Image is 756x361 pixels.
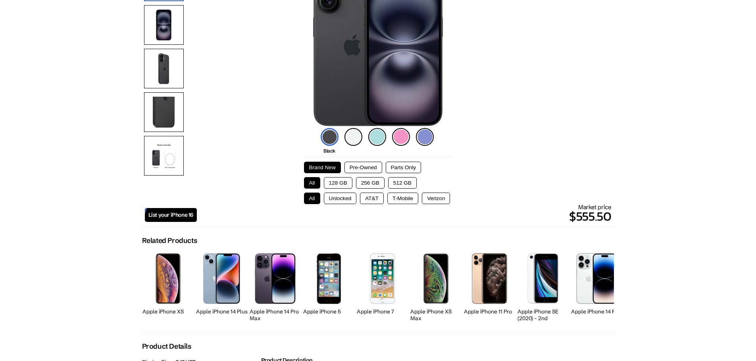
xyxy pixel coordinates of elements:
[576,253,617,304] img: iPhone 14 Pro
[472,253,507,304] img: iPhone 11 Pro
[250,249,301,324] a: iPhone 14 Pro Max Apple iPhone 14 Pro Max
[144,136,184,176] img: All
[571,249,623,324] a: iPhone 14 Pro Apple iPhone 14 Pro
[203,253,240,304] img: iPhone 14 Plus
[416,128,434,146] img: ultramarine-icon
[144,5,184,45] img: Front
[197,207,612,226] p: $555.50
[464,308,516,315] h2: Apple iPhone 11 Pro
[255,253,296,304] img: iPhone 14 Pro Max
[303,308,355,315] h2: Apple iPhone 5
[304,193,320,204] button: All
[142,308,194,315] h2: Apple iPhone XS
[317,253,341,304] img: iPhone 5s
[356,177,385,189] button: 256 GB
[303,249,355,324] a: iPhone 5s Apple iPhone 5
[324,177,352,189] button: 128 GB
[571,308,623,315] h2: Apple iPhone 14 Pro
[369,253,396,304] img: iPhone 7
[142,249,194,324] a: iPhone XS Apple iPhone XS
[148,212,193,218] span: List your iPhone 16
[196,249,248,324] a: iPhone 14 Plus Apple iPhone 14 Plus
[145,208,197,222] a: List your iPhone 16
[357,308,408,315] h2: Apple iPhone 7
[344,162,382,173] button: Pre-Owned
[368,128,386,146] img: teal-icon
[410,249,462,324] a: iPhone XS Max Apple iPhone XS Max
[142,342,191,351] h2: Product Details
[388,177,417,189] button: 512 GB
[144,49,184,88] img: Rear
[423,253,448,304] img: iPhone XS Max
[410,308,462,322] h2: Apple iPhone XS Max
[144,92,184,132] img: Camera
[324,193,357,204] button: Unlocked
[527,253,558,304] img: iPhone SE 2nd Gen
[392,128,410,146] img: pink-icon
[357,249,408,324] a: iPhone 7 Apple iPhone 7
[464,249,516,324] a: iPhone 11 Pro Apple iPhone 11 Pro
[517,249,569,324] a: iPhone SE 2nd Gen Apple iPhone SE (2020) - 2nd Generation
[321,128,339,146] img: black-icon
[386,162,421,173] button: Parts Only
[517,308,569,329] h2: Apple iPhone SE (2020) - 2nd Generation
[250,308,301,322] h2: Apple iPhone 14 Pro Max
[196,308,248,315] h2: Apple iPhone 14 Plus
[323,148,335,154] span: Black
[422,193,450,204] button: Verizon
[304,162,341,173] button: Brand New
[197,203,612,226] div: Market price
[360,193,384,204] button: AT&T
[304,177,320,189] button: All
[142,236,197,245] h2: Related Products
[387,193,418,204] button: T-Mobile
[344,128,362,146] img: white-icon
[156,253,181,304] img: iPhone XS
